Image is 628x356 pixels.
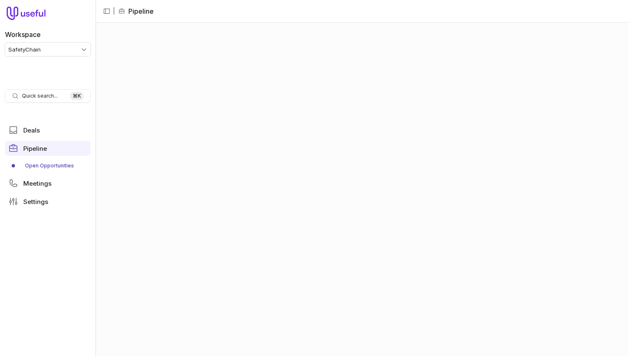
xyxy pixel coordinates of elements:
[23,180,52,187] span: Meetings
[70,92,83,100] kbd: ⌘ K
[5,141,91,156] a: Pipeline
[22,93,58,99] span: Quick search...
[5,123,91,137] a: Deals
[118,6,154,16] li: Pipeline
[5,159,91,172] a: Open Opportunities
[5,159,91,172] div: Pipeline submenu
[23,127,40,133] span: Deals
[23,199,48,205] span: Settings
[101,5,113,17] button: Collapse sidebar
[5,194,91,209] a: Settings
[113,6,115,16] span: |
[5,29,41,39] label: Workspace
[23,145,47,152] span: Pipeline
[5,176,91,191] a: Meetings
